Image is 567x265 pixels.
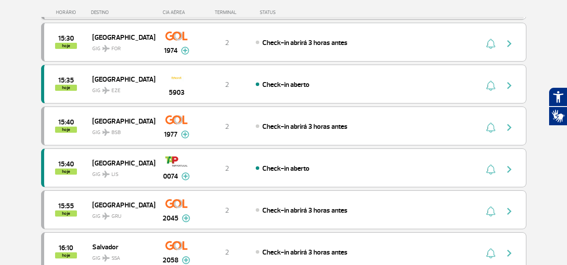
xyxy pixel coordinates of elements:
span: Check-in abrirá 3 horas antes [262,248,348,257]
span: 2 [225,164,229,173]
button: Abrir recursos assistivos. [549,87,567,107]
div: HORÁRIO [44,10,91,15]
div: STATUS [255,10,327,15]
span: 2 [225,206,229,215]
span: 2045 [163,213,178,224]
span: 5903 [169,87,184,98]
img: mais-info-painel-voo.svg [181,172,190,180]
span: GRU [111,213,122,220]
span: 2 [225,38,229,47]
img: seta-direita-painel-voo.svg [504,80,515,91]
span: hoje [55,169,77,175]
span: 2 [225,80,229,89]
img: seta-direita-painel-voo.svg [504,38,515,49]
span: [GEOGRAPHIC_DATA] [92,31,148,43]
span: [GEOGRAPHIC_DATA] [92,157,148,169]
span: 1977 [164,129,177,140]
div: CIA AÉREA [155,10,198,15]
span: GIG [92,82,148,95]
span: Check-in aberto [262,164,310,173]
span: 2025-10-01 15:30:00 [58,35,74,41]
span: hoje [55,43,77,49]
img: destiny_airplane.svg [102,171,110,178]
span: EZE [111,87,121,95]
img: mais-info-painel-voo.svg [182,256,190,264]
span: Check-in abrirá 3 horas antes [262,206,348,215]
span: hoje [55,85,77,91]
span: BSB [111,129,121,137]
span: [GEOGRAPHIC_DATA] [92,115,148,127]
div: TERMINAL [198,10,255,15]
span: 1974 [164,45,177,56]
span: GIG [92,40,148,53]
img: destiny_airplane.svg [102,129,110,136]
span: 0074 [163,171,178,182]
img: sino-painel-voo.svg [486,206,495,217]
img: destiny_airplane.svg [102,213,110,220]
div: DESTINO [91,10,155,15]
img: seta-direita-painel-voo.svg [504,248,515,258]
span: GIG [92,208,148,220]
img: seta-direita-painel-voo.svg [504,164,515,175]
span: hoje [55,210,77,217]
img: destiny_airplane.svg [102,45,110,52]
span: [GEOGRAPHIC_DATA] [92,199,148,210]
img: sino-painel-voo.svg [486,164,495,175]
img: mais-info-painel-voo.svg [182,214,190,222]
span: 2 [225,248,229,257]
img: destiny_airplane.svg [102,87,110,94]
button: Abrir tradutor de língua de sinais. [549,107,567,126]
img: sino-painel-voo.svg [486,248,495,258]
span: 2025-10-01 16:10:00 [59,245,73,251]
span: Salvador [92,241,148,252]
span: 2025-10-01 15:55:00 [58,203,74,209]
div: Plugin de acessibilidade da Hand Talk. [549,87,567,126]
span: hoje [55,252,77,258]
img: seta-direita-painel-voo.svg [504,206,515,217]
span: 2025-10-01 15:40:00 [58,119,74,125]
img: sino-painel-voo.svg [486,80,495,91]
span: SSA [111,255,120,262]
img: sino-painel-voo.svg [486,122,495,133]
span: Check-in abrirá 3 horas antes [262,122,348,131]
span: FOR [111,45,121,53]
img: sino-painel-voo.svg [486,38,495,49]
span: 2025-10-01 15:35:00 [58,77,74,83]
span: 2 [225,122,229,131]
img: destiny_airplane.svg [102,255,110,262]
img: mais-info-painel-voo.svg [181,47,189,55]
span: [GEOGRAPHIC_DATA] [92,73,148,85]
span: GIG [92,250,148,262]
span: 2025-10-01 15:40:00 [58,161,74,167]
span: GIG [92,166,148,179]
span: Check-in aberto [262,80,310,89]
img: seta-direita-painel-voo.svg [504,122,515,133]
span: LIS [111,171,118,179]
span: Check-in abrirá 3 horas antes [262,38,348,47]
img: mais-info-painel-voo.svg [181,131,189,138]
span: hoje [55,127,77,133]
span: GIG [92,124,148,137]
